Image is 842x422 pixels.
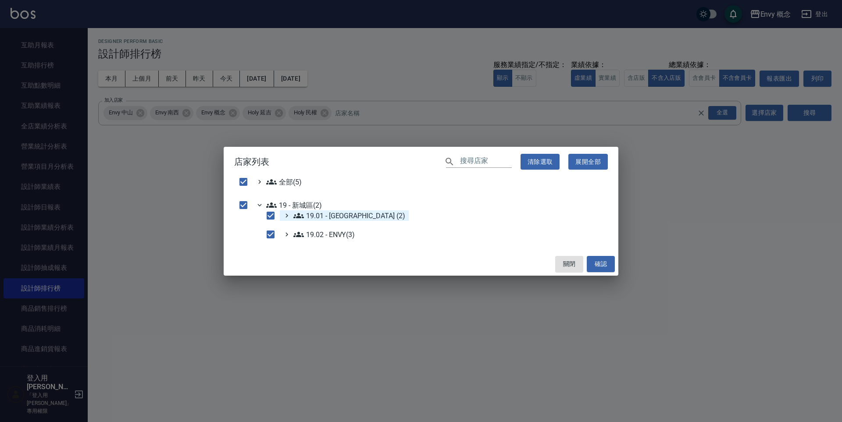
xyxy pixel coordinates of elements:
[555,256,583,272] button: 關閉
[460,155,512,168] input: 搜尋店家
[293,229,355,240] span: 19.02 - ENVY(3)
[587,256,615,272] button: 確認
[266,177,302,187] span: 全部(5)
[224,147,618,177] h2: 店家列表
[293,210,405,221] span: 19.01 - [GEOGRAPHIC_DATA] (2)
[521,154,560,170] button: 清除選取
[266,200,321,210] span: 19 - 新城區(2)
[568,154,608,170] button: 展開全部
